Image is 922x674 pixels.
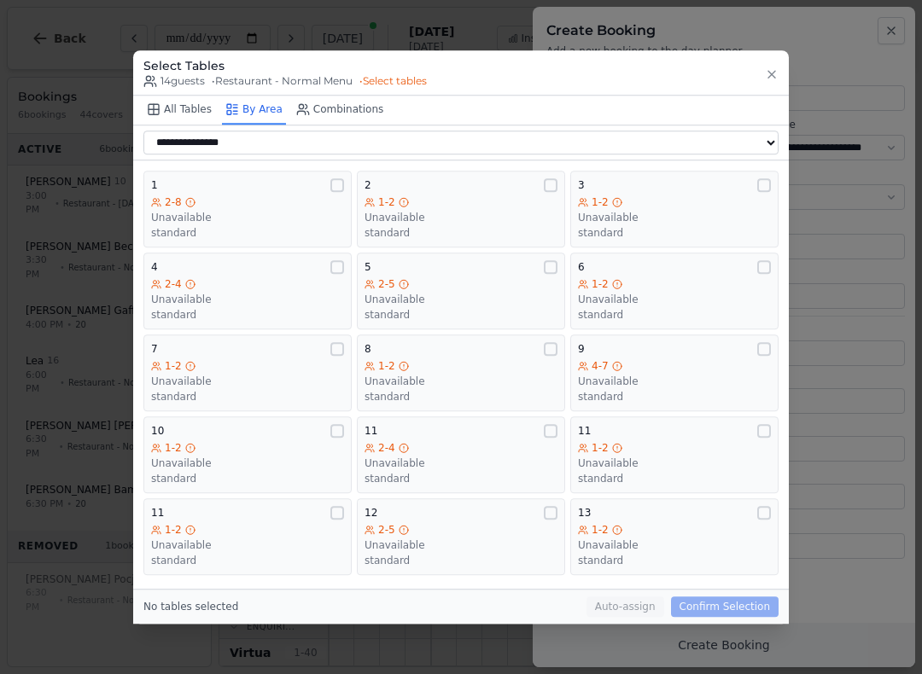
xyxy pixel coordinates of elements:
span: 2-5 [378,523,395,537]
div: Unavailable [365,211,557,224]
span: 13 [578,506,591,520]
button: Auto-assign [586,596,664,617]
div: standard [151,554,344,567]
span: 2-8 [165,195,182,209]
span: 1-2 [378,195,395,209]
div: Unavailable [151,211,344,224]
div: Unavailable [151,375,344,388]
span: 1-2 [165,359,182,373]
button: Combinations [293,96,388,125]
div: standard [365,554,557,567]
div: standard [365,308,557,322]
span: 1-2 [592,277,609,291]
span: 2 [365,178,371,192]
span: 5 [365,260,371,274]
span: 8 [365,342,371,356]
div: standard [151,472,344,485]
span: • Select tables [359,74,427,88]
button: 31-2Unavailablestandard [570,171,779,247]
button: 131-2Unavailablestandard [570,498,779,575]
div: standard [578,390,771,404]
span: 1-2 [378,359,395,373]
div: standard [151,308,344,322]
span: 9 [578,342,585,356]
span: 2-4 [165,277,182,291]
span: 1-2 [592,523,609,537]
button: 111-2Unavailablestandard [570,416,779,493]
div: Unavailable [365,293,557,306]
span: 14 guests [143,74,205,88]
button: 111-2Unavailablestandard [143,498,352,575]
span: 2-5 [378,277,395,291]
div: standard [365,390,557,404]
div: Unavailable [578,293,771,306]
button: All Tables [143,96,215,125]
span: 11 [365,424,377,438]
button: 42-4Unavailablestandard [143,253,352,329]
span: 11 [151,506,164,520]
div: Unavailable [151,538,344,552]
div: standard [578,472,771,485]
div: No tables selected [143,600,238,613]
span: 1-2 [592,195,609,209]
button: 112-4Unavailablestandard [357,416,565,493]
span: 1 [151,178,158,192]
div: Unavailable [151,293,344,306]
div: standard [578,554,771,567]
div: standard [151,226,344,240]
div: standard [578,226,771,240]
span: 2-4 [378,441,395,455]
button: 21-2Unavailablestandard [357,171,565,247]
div: Unavailable [365,538,557,552]
span: 7 [151,342,158,356]
div: Unavailable [578,456,771,470]
div: standard [365,472,557,485]
button: Confirm Selection [671,596,779,617]
div: standard [151,390,344,404]
button: By Area [222,96,286,125]
span: 6 [578,260,585,274]
div: Unavailable [578,211,771,224]
button: 122-5Unavailablestandard [357,498,565,575]
span: 4 [151,260,158,274]
div: Unavailable [578,375,771,388]
span: 1-2 [165,441,182,455]
span: 4-7 [592,359,609,373]
div: Unavailable [365,375,557,388]
div: Unavailable [578,538,771,552]
button: 71-2Unavailablestandard [143,334,352,411]
button: 12-8Unavailablestandard [143,171,352,247]
div: standard [365,226,557,240]
span: 1-2 [165,523,182,537]
span: 10 [151,424,164,438]
button: 81-2Unavailablestandard [357,334,565,411]
span: 11 [578,424,591,438]
div: Unavailable [151,456,344,470]
div: Unavailable [365,456,557,470]
div: standard [578,308,771,322]
button: 52-5Unavailablestandard [357,253,565,329]
span: • Restaurant - Normal Menu [212,74,353,88]
h3: Select Tables [143,57,427,74]
button: 94-7Unavailablestandard [570,334,779,411]
button: 61-2Unavailablestandard [570,253,779,329]
span: 3 [578,178,585,192]
button: 101-2Unavailablestandard [143,416,352,493]
span: 1-2 [592,441,609,455]
span: 12 [365,506,377,520]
